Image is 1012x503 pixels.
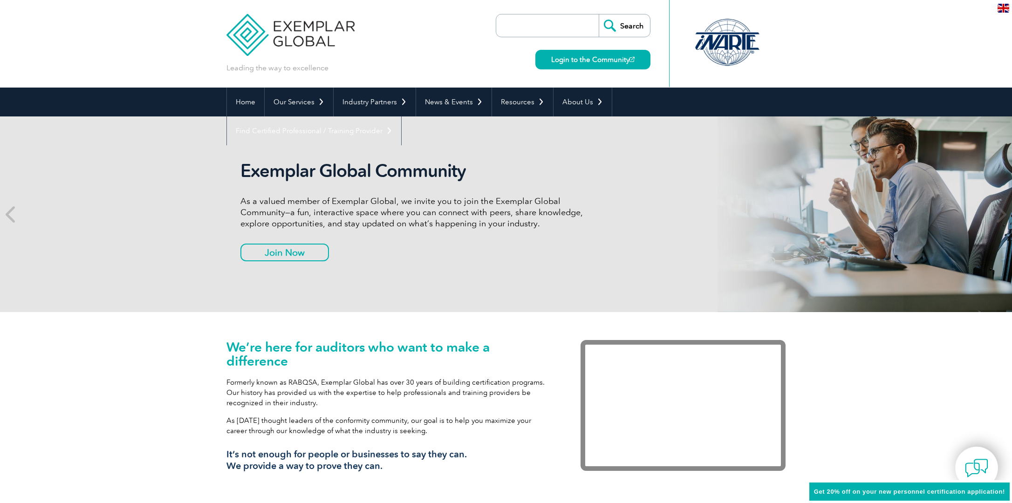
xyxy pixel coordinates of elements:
[629,57,635,62] img: open_square.png
[334,88,416,116] a: Industry Partners
[814,488,1005,495] span: Get 20% off on your new personnel certification application!
[599,14,650,37] input: Search
[226,415,553,436] p: As [DATE] thought leaders of the conformity community, our goal is to help you maximize your care...
[554,88,612,116] a: About Us
[227,116,401,145] a: Find Certified Professional / Training Provider
[965,456,988,480] img: contact-chat.png
[416,88,492,116] a: News & Events
[226,63,328,73] p: Leading the way to excellence
[581,340,786,471] iframe: Exemplar Global: Working together to make a difference
[998,4,1009,13] img: en
[226,340,553,368] h1: We’re here for auditors who want to make a difference
[226,377,553,408] p: Formerly known as RABQSA, Exemplar Global has over 30 years of building certification programs. O...
[240,196,590,229] p: As a valued member of Exemplar Global, we invite you to join the Exemplar Global Community—a fun,...
[240,160,590,182] h2: Exemplar Global Community
[535,50,650,69] a: Login to the Community
[240,244,329,261] a: Join Now
[226,449,553,472] h3: It’s not enough for people or businesses to say they can. We provide a way to prove they can.
[492,88,553,116] a: Resources
[227,88,264,116] a: Home
[265,88,333,116] a: Our Services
